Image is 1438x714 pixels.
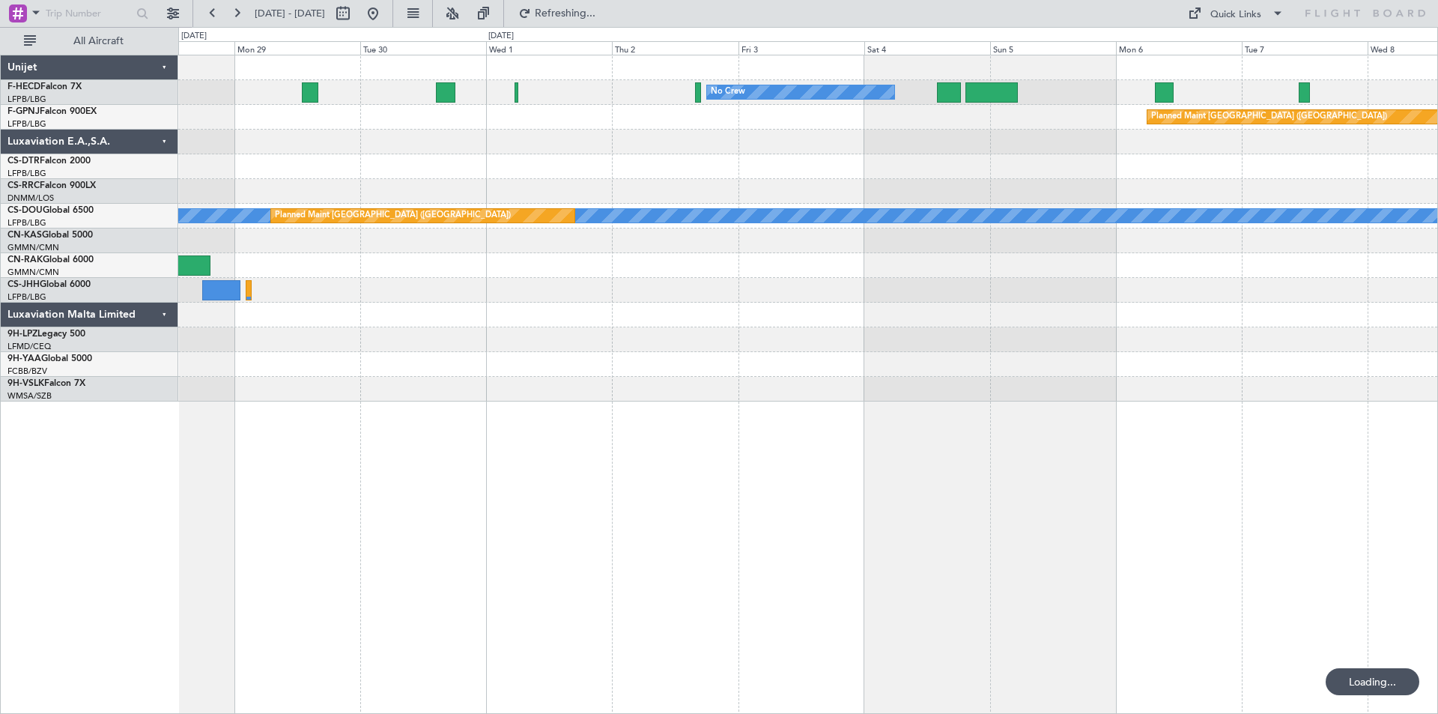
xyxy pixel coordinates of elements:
a: GMMN/CMN [7,242,59,253]
a: 9H-YAAGlobal 5000 [7,354,92,363]
div: Tue 7 [1242,41,1368,55]
a: CS-RRCFalcon 900LX [7,181,96,190]
div: Wed 1 [486,41,612,55]
div: Tue 30 [360,41,486,55]
span: 9H-YAA [7,354,41,363]
span: All Aircraft [39,36,158,46]
span: CS-DTR [7,157,40,166]
div: Loading... [1326,668,1419,695]
span: CN-RAK [7,255,43,264]
span: [DATE] - [DATE] [255,7,325,20]
div: Sat 4 [864,41,990,55]
div: [DATE] [488,30,514,43]
span: 9H-VSLK [7,379,44,388]
button: Quick Links [1180,1,1291,25]
span: CS-RRC [7,181,40,190]
a: DNMM/LOS [7,193,54,204]
a: 9H-VSLKFalcon 7X [7,379,85,388]
button: All Aircraft [16,29,163,53]
a: CN-KASGlobal 5000 [7,231,93,240]
span: F-HECD [7,82,40,91]
a: LFPB/LBG [7,168,46,179]
a: LFPB/LBG [7,291,46,303]
a: F-GPNJFalcon 900EX [7,107,97,116]
div: Sun 5 [990,41,1116,55]
div: No Crew [711,81,745,103]
span: F-GPNJ [7,107,40,116]
a: WMSA/SZB [7,390,52,402]
a: LFMD/CEQ [7,341,51,352]
button: Refreshing... [512,1,601,25]
div: Thu 2 [612,41,738,55]
a: LFPB/LBG [7,118,46,130]
a: LFPB/LBG [7,217,46,229]
span: CS-JHH [7,280,40,289]
a: CS-JHHGlobal 6000 [7,280,91,289]
div: Planned Maint [GEOGRAPHIC_DATA] ([GEOGRAPHIC_DATA]) [1151,106,1387,128]
span: CS-DOU [7,206,43,215]
span: 9H-LPZ [7,330,37,339]
a: F-HECDFalcon 7X [7,82,82,91]
a: CS-DTRFalcon 2000 [7,157,91,166]
div: Mon 29 [234,41,360,55]
div: Quick Links [1210,7,1261,22]
a: LFPB/LBG [7,94,46,105]
div: [DATE] [181,30,207,43]
a: CS-DOUGlobal 6500 [7,206,94,215]
a: 9H-LPZLegacy 500 [7,330,85,339]
a: GMMN/CMN [7,267,59,278]
div: Fri 3 [738,41,864,55]
span: CN-KAS [7,231,42,240]
div: Mon 6 [1116,41,1242,55]
a: CN-RAKGlobal 6000 [7,255,94,264]
div: Planned Maint [GEOGRAPHIC_DATA] ([GEOGRAPHIC_DATA]) [275,205,511,227]
a: FCBB/BZV [7,366,47,377]
input: Trip Number [46,2,132,25]
span: Refreshing... [534,8,597,19]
